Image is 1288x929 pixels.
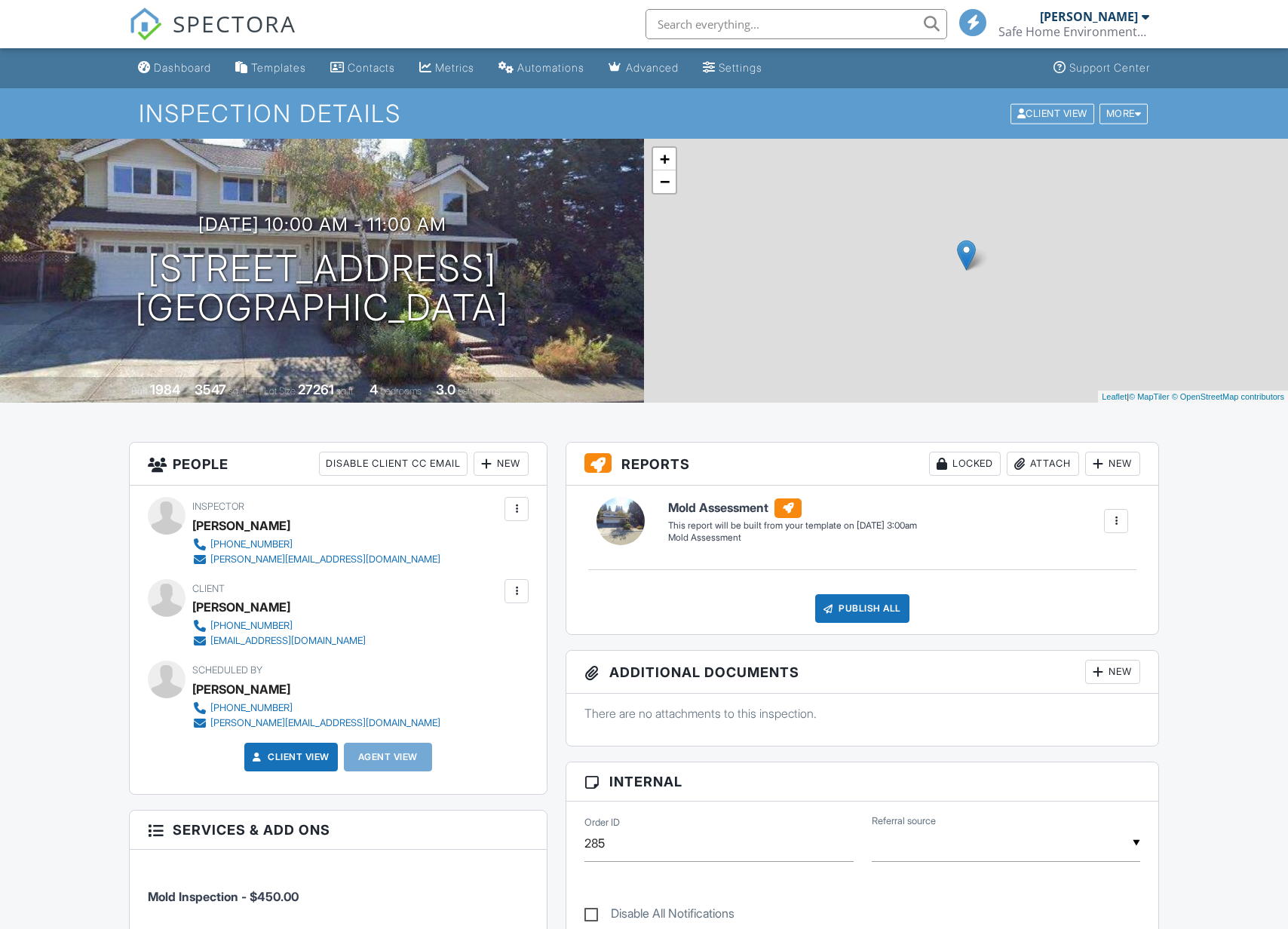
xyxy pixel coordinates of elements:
a: Client View [250,750,330,765]
span: Built [131,385,148,397]
div: Templates [251,61,306,74]
h1: [STREET_ADDRESS] [GEOGRAPHIC_DATA] [135,249,509,329]
a: Contacts [324,54,401,82]
span: Mold Inspection - $450.00 [148,889,299,904]
div: New [1085,452,1140,476]
div: New [474,452,529,476]
h3: Internal [566,762,1158,802]
div: Metrics [435,61,474,74]
a: Automations (Basic) [492,54,590,82]
a: [PHONE_NUMBER] [192,701,440,716]
div: Attach [1007,452,1079,476]
h3: Reports [566,443,1158,486]
label: Disable All Notifications [584,906,734,925]
div: [PERSON_NAME] [192,678,290,701]
div: [PERSON_NAME][EMAIL_ADDRESS][DOMAIN_NAME] [210,553,440,566]
a: [PERSON_NAME][EMAIL_ADDRESS][DOMAIN_NAME] [192,552,440,567]
div: 3.0 [436,382,455,397]
li: Service: Mold Inspection [148,861,529,917]
a: Settings [697,54,768,82]
a: © OpenStreetMap contributors [1172,392,1284,401]
span: sq. ft. [228,385,250,397]
div: [PHONE_NUMBER] [210,538,293,550]
div: New [1085,660,1140,684]
span: bathrooms [458,385,501,397]
div: | [1098,391,1288,403]
div: Mold Assessment [668,532,917,544]
div: Support Center [1069,61,1150,74]
a: Advanced [603,54,685,82]
span: Lot Size [264,385,296,397]
span: Scheduled By [192,664,262,676]
div: [PHONE_NUMBER] [210,702,293,714]
a: Client View [1009,107,1098,118]
div: This report will be built from your template on [DATE] 3:00am [668,520,917,532]
span: SPECTORA [173,8,296,39]
a: Leaflet [1102,392,1127,401]
span: Client [192,583,225,594]
span: Inspector [192,501,244,512]
div: 1984 [150,382,180,397]
a: [PHONE_NUMBER] [192,537,440,552]
h3: People [130,443,547,486]
div: Contacts [348,61,395,74]
div: Disable Client CC Email [319,452,468,476]
div: Advanced [626,61,679,74]
label: Referral source [872,814,936,828]
div: Client View [1010,103,1094,124]
h3: Services & Add ons [130,811,547,850]
a: Templates [229,54,312,82]
input: Search everything... [646,9,947,39]
a: Metrics [413,54,480,82]
a: SPECTORA [129,20,296,52]
a: Dashboard [132,54,217,82]
a: [EMAIL_ADDRESS][DOMAIN_NAME] [192,633,366,648]
div: Publish All [815,594,909,623]
a: Zoom in [653,148,676,170]
h1: Inspection Details [139,100,1150,127]
h3: Additional Documents [566,651,1158,694]
div: Safe Home Environmental Inc [998,24,1149,39]
div: Locked [929,452,1001,476]
div: 3547 [195,382,226,397]
div: [EMAIL_ADDRESS][DOMAIN_NAME] [210,635,366,647]
div: [PERSON_NAME] [1040,9,1138,24]
img: The Best Home Inspection Software - Spectora [129,8,162,41]
a: [PHONE_NUMBER] [192,618,366,633]
a: © MapTiler [1129,392,1170,401]
h3: [DATE] 10:00 am - 11:00 am [198,214,446,235]
span: sq.ft. [336,385,355,397]
div: Settings [719,61,762,74]
div: Automations [517,61,584,74]
div: Dashboard [154,61,211,74]
p: There are no attachments to this inspection. [584,705,1140,722]
div: [PHONE_NUMBER] [210,620,293,632]
h6: Mold Assessment [668,498,917,518]
a: Zoom out [653,170,676,193]
div: 4 [370,382,378,397]
div: [PERSON_NAME] [192,514,290,537]
div: 27261 [298,382,334,397]
a: [PERSON_NAME][EMAIL_ADDRESS][DOMAIN_NAME] [192,716,440,731]
span: bedrooms [380,385,422,397]
label: Order ID [584,816,620,829]
div: [PERSON_NAME][EMAIL_ADDRESS][DOMAIN_NAME] [210,717,440,729]
a: Support Center [1047,54,1156,82]
div: More [1099,103,1148,124]
div: [PERSON_NAME] [192,596,290,618]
